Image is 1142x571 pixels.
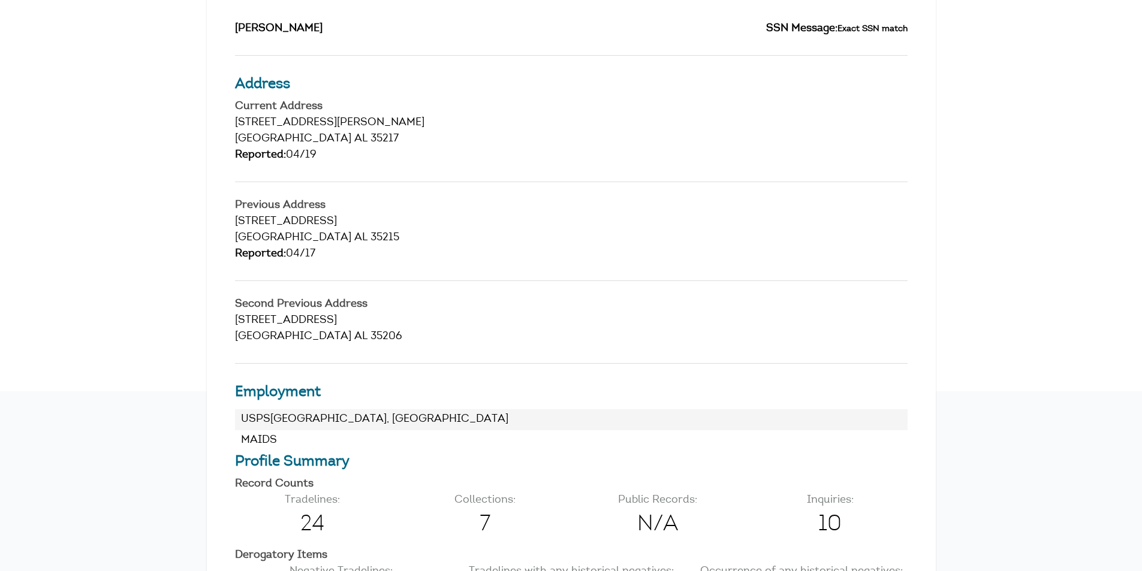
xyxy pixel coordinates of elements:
[235,331,351,342] span: [GEOGRAPHIC_DATA]
[753,493,908,509] p: Inquiries:
[270,414,508,425] span: [GEOGRAPHIC_DATA], [GEOGRAPHIC_DATA]
[408,509,562,541] span: 7
[753,509,908,541] span: 10
[235,246,908,262] div: 04/17
[408,493,562,509] p: Collections:
[235,150,286,161] span: Reported:
[354,134,367,144] span: AL
[235,147,908,164] div: 04/19
[235,216,337,227] span: [STREET_ADDRESS]
[235,101,908,112] h4: Current Address
[370,232,399,243] span: 35215
[235,430,908,451] li: MAIDS
[235,509,390,541] span: 24
[235,117,424,128] span: [STREET_ADDRESS][PERSON_NAME]
[235,550,908,561] h4: Derogatory Items
[837,25,908,34] small: Exact SSN match
[235,493,390,509] p: Tradelines:
[235,134,351,144] span: [GEOGRAPHIC_DATA]
[235,232,351,243] span: [GEOGRAPHIC_DATA]
[370,331,402,342] span: 35206
[354,232,367,243] span: AL
[235,479,908,490] h4: Record Counts
[235,74,908,95] h3: Address
[235,249,286,259] span: Reported:
[235,409,908,430] li: USPS
[766,23,837,34] span: SSN Message:
[235,200,908,211] h4: Previous Address
[235,451,908,473] h3: Profile Summary
[354,331,367,342] span: AL
[370,134,399,144] span: 35217
[235,382,908,403] h3: Employment
[580,509,735,541] span: N/A
[580,493,735,509] p: Public Records:
[235,21,562,37] h2: [PERSON_NAME]
[235,299,908,310] h4: Second Previous Address
[235,315,337,326] span: [STREET_ADDRESS]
